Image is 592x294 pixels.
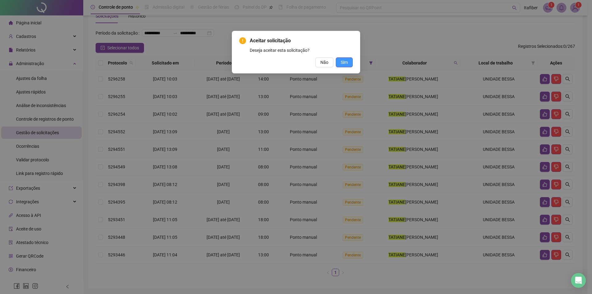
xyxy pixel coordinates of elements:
[571,273,586,288] div: Open Intercom Messenger
[320,59,328,66] span: Não
[250,37,353,44] span: Aceitar solicitação
[250,47,353,54] div: Deseja aceitar esta solicitação?
[315,57,333,67] button: Não
[239,37,246,44] span: exclamation-circle
[341,59,348,66] span: Sim
[336,57,353,67] button: Sim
